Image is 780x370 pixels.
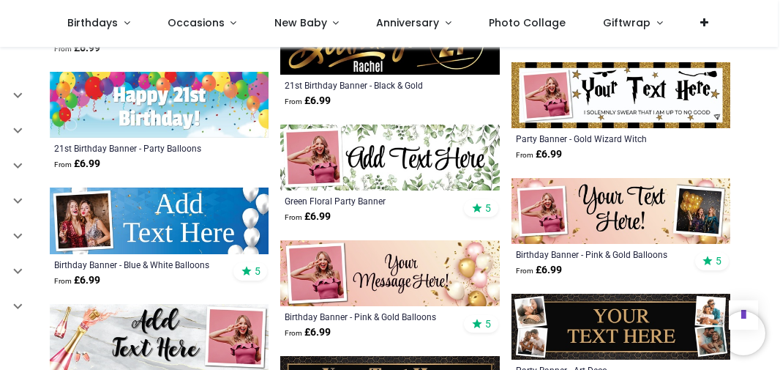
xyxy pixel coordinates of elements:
a: Birthday Banner - Blue & White Balloons [54,259,222,270]
strong: £ 6.99 [285,94,331,108]
a: Birthday Banner - Pink & Gold Balloons [285,311,453,322]
a: 21st Birthday Banner - Black & Gold [285,79,453,91]
strong: £ 6.99 [285,210,331,224]
img: Personalised Happy Birthday Banner - Pink & Gold Balloons - 2 Photo Upload [511,178,730,244]
span: Birthdays [67,15,118,30]
span: From [516,151,533,159]
strong: £ 6.99 [54,157,100,171]
span: From [285,329,302,337]
img: Personalised Party Banner - Art Deco - Custom Text & 4 Photo Upload [511,294,730,360]
strong: £ 6.99 [54,273,100,288]
span: From [54,277,72,285]
strong: £ 6.99 [285,325,331,340]
strong: £ 6.99 [54,41,100,56]
span: 5 [255,264,260,278]
span: New Baby [274,15,327,30]
strong: £ 6.99 [516,263,562,278]
span: Giftwrap [603,15,650,30]
a: 21st Birthday Banner - Party Balloons [54,142,222,154]
img: Personalised Happy Birthday Banner - Blue & White Balloons - 1 Photo Upload [50,188,269,254]
span: From [54,160,72,169]
a: Birthday Banner - Pink & Gold Balloons [516,248,684,260]
iframe: Brevo live chat [721,311,765,355]
img: Personalised Green Floral Party Banner - 1 Photo Upload [280,125,499,190]
img: Happy 21st Birthday Banner - Party Balloons - Custom Text [50,72,269,138]
span: 5 [716,254,721,267]
span: Anniversary [376,15,439,30]
img: Personalised Party Banner - Gold Wizard Witch - Custom Text & 1 Photo Upload [511,62,730,128]
span: From [516,267,533,275]
span: 5 [485,201,491,215]
span: Occasions [168,15,225,30]
span: Photo Collage [489,15,566,30]
img: Personalised Happy Birthday Banner - Pink & Gold Balloons - 1 Photo Upload [280,240,499,306]
span: From [285,213,302,221]
a: Party Banner - Gold Wizard Witch [516,133,684,144]
span: From [54,45,72,53]
span: 5 [485,317,491,330]
a: Green Floral Party Banner [285,195,453,207]
span: From [285,97,302,106]
strong: £ 6.99 [516,147,562,162]
img: Personalised Party Banner - Pink Champagne - Custom Text & 1 Photo Upload [50,304,269,370]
